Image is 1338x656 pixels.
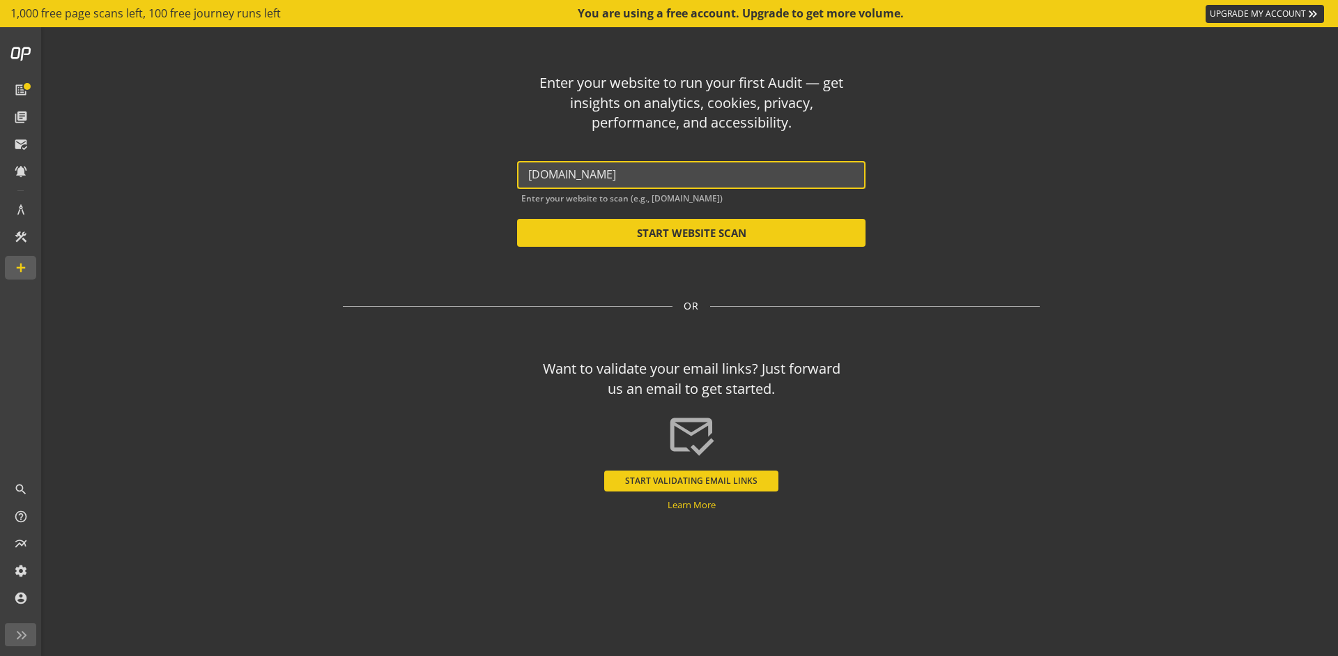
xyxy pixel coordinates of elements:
[14,482,28,496] mat-icon: search
[537,73,847,133] div: Enter your website to run your first Audit — get insights on analytics, cookies, privacy, perform...
[14,564,28,578] mat-icon: settings
[14,203,28,217] mat-icon: architecture
[604,471,778,491] button: START VALIDATING EMAIL LINKS
[684,299,699,313] span: OR
[521,190,723,204] mat-hint: Enter your website to scan (e.g., [DOMAIN_NAME])
[10,6,281,22] span: 1,000 free page scans left, 100 free journey runs left
[1206,5,1324,23] a: UPGRADE MY ACCOUNT
[578,6,905,22] div: You are using a free account. Upgrade to get more volume.
[537,359,847,399] div: Want to validate your email links? Just forward us an email to get started.
[14,510,28,524] mat-icon: help_outline
[14,137,28,151] mat-icon: mark_email_read
[1306,7,1320,21] mat-icon: keyboard_double_arrow_right
[528,168,854,181] input: Enter website URL*
[14,591,28,605] mat-icon: account_circle
[14,165,28,178] mat-icon: notifications_active
[14,261,28,275] mat-icon: add
[14,230,28,244] mat-icon: construction
[14,110,28,124] mat-icon: library_books
[517,219,866,247] button: START WEBSITE SCAN
[14,83,28,97] mat-icon: list_alt
[668,498,716,511] a: Learn More
[14,537,28,551] mat-icon: multiline_chart
[667,411,716,459] mat-icon: mark_email_read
